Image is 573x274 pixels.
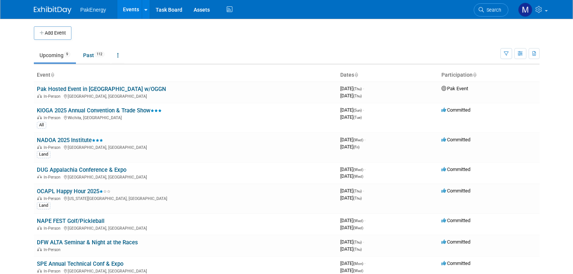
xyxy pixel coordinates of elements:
[353,174,363,179] span: (Wed)
[518,3,532,17] img: Mary Walker
[441,167,470,172] span: Committed
[77,48,110,62] a: Past112
[37,114,334,120] div: Wichita, [GEOGRAPHIC_DATA]
[37,137,103,144] a: NADOA 2025 Institute
[340,246,362,252] span: [DATE]
[44,94,63,99] span: In-Person
[441,137,470,142] span: Committed
[44,175,63,180] span: In-Person
[37,167,126,173] a: DUG Appalachia Conference & Expo
[37,115,42,119] img: In-Person Event
[340,260,365,266] span: [DATE]
[353,226,363,230] span: (Wed)
[37,145,42,149] img: In-Person Event
[364,260,365,266] span: -
[37,239,138,246] a: DFW ALTA Seminar & Night at the Races
[473,72,476,78] a: Sort by Participation Type
[37,196,42,200] img: In-Person Event
[340,225,363,230] span: [DATE]
[37,174,334,180] div: [GEOGRAPHIC_DATA], [GEOGRAPHIC_DATA]
[44,196,63,201] span: In-Person
[340,114,362,120] span: [DATE]
[353,262,363,266] span: (Mon)
[340,144,359,150] span: [DATE]
[37,86,166,92] a: Pak Hosted Event in [GEOGRAPHIC_DATA] w/OGGN
[44,145,63,150] span: In-Person
[37,260,123,267] a: SPE Annual Technical Conf & Expo
[340,188,364,194] span: [DATE]
[37,151,50,158] div: Land
[354,72,358,78] a: Sort by Start Date
[353,189,362,193] span: (Thu)
[353,240,362,244] span: (Thu)
[353,168,363,172] span: (Wed)
[37,175,42,179] img: In-Person Event
[37,107,162,114] a: KIOGA 2025 Annual Convention & Trade Show
[363,188,364,194] span: -
[64,51,70,57] span: 9
[363,86,364,91] span: -
[37,122,46,129] div: All
[441,218,470,223] span: Committed
[353,138,363,142] span: (Wed)
[353,269,363,273] span: (Wed)
[353,87,362,91] span: (Thu)
[340,107,364,113] span: [DATE]
[364,137,365,142] span: -
[50,72,54,78] a: Sort by Event Name
[340,218,365,223] span: [DATE]
[340,137,365,142] span: [DATE]
[441,86,468,91] span: Pak Event
[37,94,42,98] img: In-Person Event
[353,94,362,98] span: (Thu)
[441,188,470,194] span: Committed
[37,247,42,251] img: In-Person Event
[340,173,363,179] span: [DATE]
[37,268,334,274] div: [GEOGRAPHIC_DATA], [GEOGRAPHIC_DATA]
[353,219,363,223] span: (Wed)
[353,108,362,112] span: (Sun)
[34,69,337,82] th: Event
[340,86,364,91] span: [DATE]
[438,69,540,82] th: Participation
[363,107,364,113] span: -
[474,3,508,17] a: Search
[37,202,50,209] div: Land
[37,195,334,201] div: [US_STATE][GEOGRAPHIC_DATA], [GEOGRAPHIC_DATA]
[441,260,470,266] span: Committed
[34,6,71,14] img: ExhibitDay
[353,145,359,149] span: (Fri)
[37,188,111,195] a: OCAPL Happy Hour 2025
[94,51,105,57] span: 112
[340,239,364,245] span: [DATE]
[37,226,42,230] img: In-Person Event
[37,269,42,272] img: In-Person Event
[441,239,470,245] span: Committed
[44,226,63,231] span: In-Person
[37,218,105,224] a: NAPE FEST Golf/Pickleball
[340,268,363,273] span: [DATE]
[37,93,334,99] div: [GEOGRAPHIC_DATA], [GEOGRAPHIC_DATA]
[340,93,362,98] span: [DATE]
[364,218,365,223] span: -
[363,239,364,245] span: -
[37,225,334,231] div: [GEOGRAPHIC_DATA], [GEOGRAPHIC_DATA]
[340,167,365,172] span: [DATE]
[337,69,438,82] th: Dates
[34,48,76,62] a: Upcoming9
[37,144,334,150] div: [GEOGRAPHIC_DATA], [GEOGRAPHIC_DATA]
[44,247,63,252] span: In-Person
[441,107,470,113] span: Committed
[80,7,106,13] span: PakEnergy
[44,115,63,120] span: In-Person
[34,26,71,40] button: Add Event
[364,167,365,172] span: -
[484,7,501,13] span: Search
[44,269,63,274] span: In-Person
[353,247,362,251] span: (Thu)
[340,195,362,201] span: [DATE]
[353,196,362,200] span: (Thu)
[353,115,362,120] span: (Tue)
